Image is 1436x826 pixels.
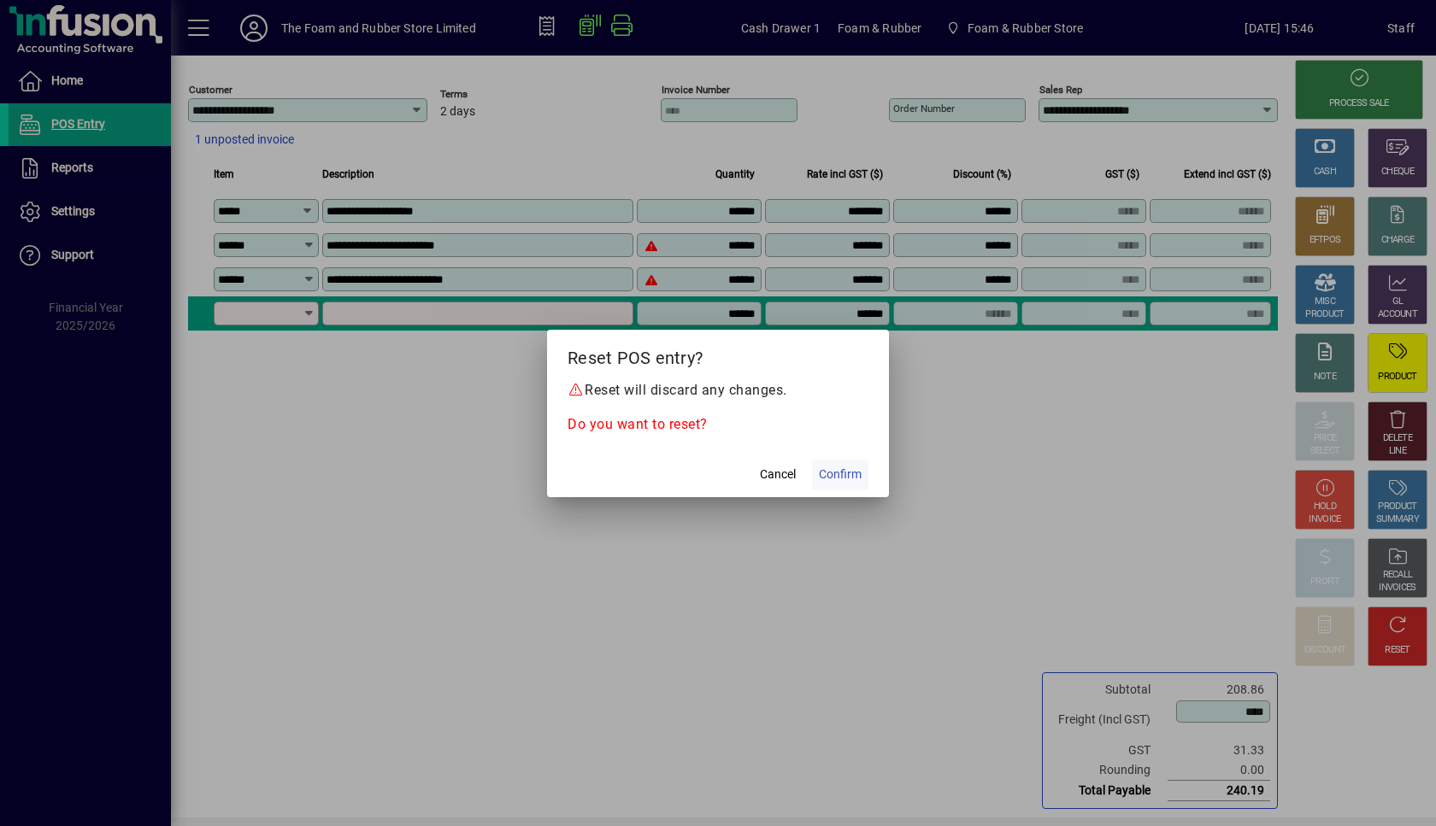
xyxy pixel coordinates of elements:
[750,460,805,490] button: Cancel
[819,466,862,483] span: Confirm
[547,330,889,379] h2: Reset POS entry?
[812,460,868,490] button: Confirm
[568,414,868,435] p: Do you want to reset?
[760,466,796,483] span: Cancel
[568,380,868,401] p: Reset will discard any changes.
